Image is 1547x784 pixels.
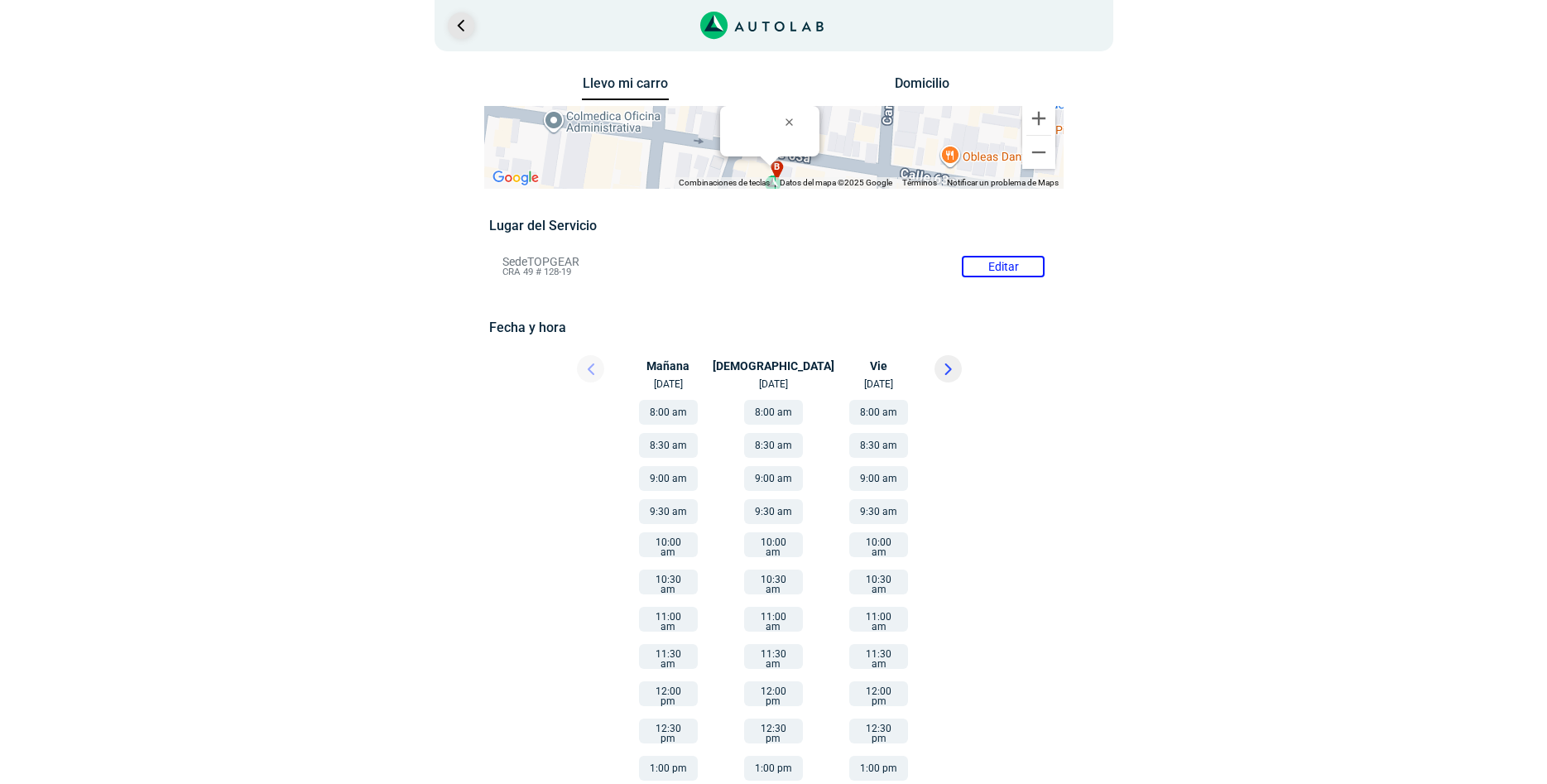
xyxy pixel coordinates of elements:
[744,433,803,458] button: 8:30 am
[744,644,803,669] button: 11:30 am
[849,681,908,706] button: 12:00 pm
[679,177,770,189] button: Combinaciones de teclas
[639,607,698,632] button: 11:00 am
[849,570,908,594] button: 10:30 am
[878,75,965,99] button: Domicilio
[849,466,908,491] button: 9:00 am
[730,146,810,158] b: CARS GT RETAIL
[639,644,698,669] button: 11:30 am
[488,167,543,189] a: Abre esta zona en Google Maps (se abre en una nueva ventana)
[780,178,892,187] span: Datos del mapa ©2025 Google
[849,756,908,781] button: 1:00 pm
[947,178,1059,187] a: Notificar un problema de Maps
[744,532,803,557] button: 10:00 am
[700,17,824,32] a: Link al sitio de autolab
[639,433,698,458] button: 8:30 am
[773,102,813,142] button: Cerrar
[1022,102,1055,135] button: Ampliar
[744,607,803,632] button: 11:00 am
[1022,136,1055,169] button: Reducir
[489,218,1058,233] h5: Lugar del Servicio
[849,433,908,458] button: 8:30 am
[849,607,908,632] button: 11:00 am
[849,719,908,743] button: 12:30 pm
[639,756,698,781] button: 1:00 pm
[849,499,908,524] button: 9:30 am
[902,178,937,187] a: Términos (se abre en una nueva pestaña)
[448,12,474,39] a: Ir al paso anterior
[744,466,803,491] button: 9:00 am
[639,719,698,743] button: 12:30 pm
[744,719,803,743] button: 12:30 pm
[849,644,908,669] button: 11:30 am
[744,756,803,781] button: 1:00 pm
[639,532,698,557] button: 10:00 am
[744,681,803,706] button: 12:00 pm
[488,167,543,189] img: Google
[639,499,698,524] button: 9:30 am
[639,681,698,706] button: 12:00 pm
[744,499,803,524] button: 9:30 am
[639,400,698,425] button: 8:00 am
[744,570,803,594] button: 10:30 am
[489,320,1058,335] h5: Fecha y hora
[582,75,669,101] button: Llevo mi carro
[639,466,698,491] button: 9:00 am
[639,570,698,594] button: 10:30 am
[744,400,803,425] button: 8:00 am
[774,161,781,175] span: b
[849,532,908,557] button: 10:00 am
[849,400,908,425] button: 8:00 am
[730,146,810,171] div: Calle 63 # 27-62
